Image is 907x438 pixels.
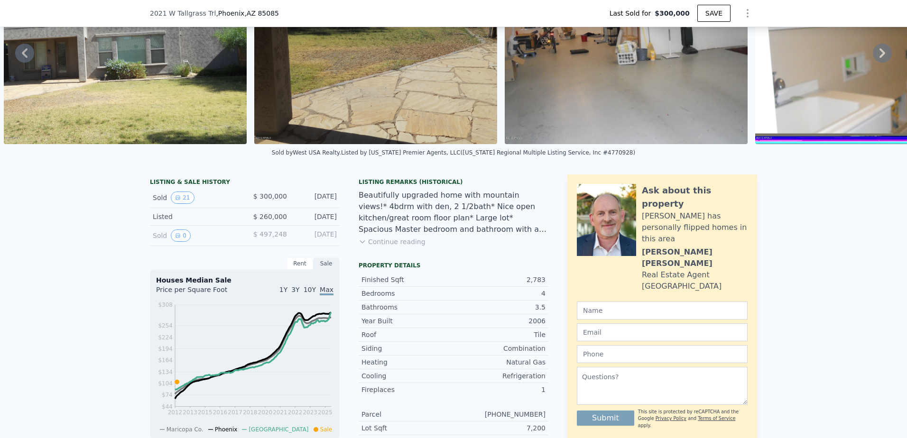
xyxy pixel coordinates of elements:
div: Listing Remarks (Historical) [359,178,548,186]
a: Privacy Policy [656,416,686,421]
div: [DATE] [295,192,337,204]
tspan: $74 [162,392,173,398]
tspan: $308 [158,301,173,308]
div: Refrigeration [453,371,546,381]
div: Natural Gas [453,357,546,367]
div: 3.5 [453,302,546,312]
span: Phoenix [215,426,238,433]
div: [DATE] [295,212,337,221]
div: Ask about this property [642,184,748,210]
div: Beautifully upgraded home with mountain views!* 4bdrm with den, 2 1/2bath* Nice open kitchen/grea... [359,190,548,235]
span: , Phoenix [216,9,279,18]
div: 7,200 [453,423,546,433]
tspan: 2012 [168,409,183,416]
div: Sale [313,257,340,270]
div: Siding [361,344,453,353]
div: [PERSON_NAME] has personally flipped homes in this area [642,210,748,245]
div: [PHONE_NUMBER] [453,410,546,419]
span: $ 497,248 [253,230,287,238]
tspan: 2022 [288,409,303,416]
div: Rent [287,257,313,270]
span: $ 260,000 [253,213,287,220]
div: [GEOGRAPHIC_DATA] [642,281,722,292]
div: Roof [361,330,453,339]
span: $ 300,000 [253,192,287,200]
a: Terms of Service [698,416,735,421]
div: Price per Square Foot [156,285,245,300]
div: 2,783 [453,275,546,284]
div: Real Estate Agent [642,269,710,281]
div: 1 [453,385,546,394]
span: [GEOGRAPHIC_DATA] [249,426,308,433]
tspan: 2017 [228,409,242,416]
button: Show Options [738,4,757,23]
tspan: $134 [158,369,173,375]
tspan: 2020 [258,409,273,416]
tspan: 2018 [243,409,258,416]
tspan: $44 [162,403,173,410]
div: Property details [359,262,548,269]
tspan: 2023 [303,409,317,416]
div: Parcel [361,410,453,419]
div: Heating [361,357,453,367]
div: Fireplaces [361,385,453,394]
div: 2006 [453,316,546,326]
span: Last Sold for [610,9,655,18]
span: Sale [320,426,333,433]
div: LISTING & SALE HISTORY [150,178,340,188]
div: Tile [453,330,546,339]
tspan: $254 [158,322,173,329]
button: Continue reading [359,237,426,246]
button: SAVE [697,5,731,22]
div: Bathrooms [361,302,453,312]
div: Lot Sqft [361,423,453,433]
div: Houses Median Sale [156,275,333,285]
tspan: 2016 [213,409,228,416]
input: Email [577,323,748,341]
div: Bedrooms [361,289,453,298]
span: 10Y [304,286,316,293]
div: Sold [153,229,237,242]
div: Listed by [US_STATE] Premier Agents, LLC ([US_STATE] Regional Multiple Listing Service, Inc #4770... [341,149,635,156]
div: [PERSON_NAME] [PERSON_NAME] [642,246,748,269]
input: Name [577,301,748,319]
span: Max [320,286,333,295]
div: Listed [153,212,237,221]
div: Sold [153,192,237,204]
span: 3Y [291,286,299,293]
tspan: 2025 [318,409,333,416]
tspan: $104 [158,380,173,387]
div: [DATE] [295,229,337,242]
div: This site is protected by reCAPTCHA and the Google and apply. [638,409,748,429]
tspan: 2013 [183,409,197,416]
div: Year Built [361,316,453,326]
tspan: 2021 [273,409,287,416]
span: 2021 W Tallgrass Trl [150,9,216,18]
span: Maricopa Co. [167,426,204,433]
div: 4 [453,289,546,298]
input: Phone [577,345,748,363]
div: Finished Sqft [361,275,453,284]
span: $300,000 [655,9,690,18]
tspan: $194 [158,346,173,352]
span: , AZ 85085 [244,9,279,17]
span: 1Y [279,286,287,293]
button: Submit [577,411,634,426]
div: Cooling [361,371,453,381]
button: View historical data [171,192,194,204]
tspan: 2015 [198,409,213,416]
button: View historical data [171,229,191,242]
tspan: $164 [158,357,173,364]
div: Combination [453,344,546,353]
div: Sold by West USA Realty . [272,149,341,156]
tspan: $224 [158,334,173,341]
